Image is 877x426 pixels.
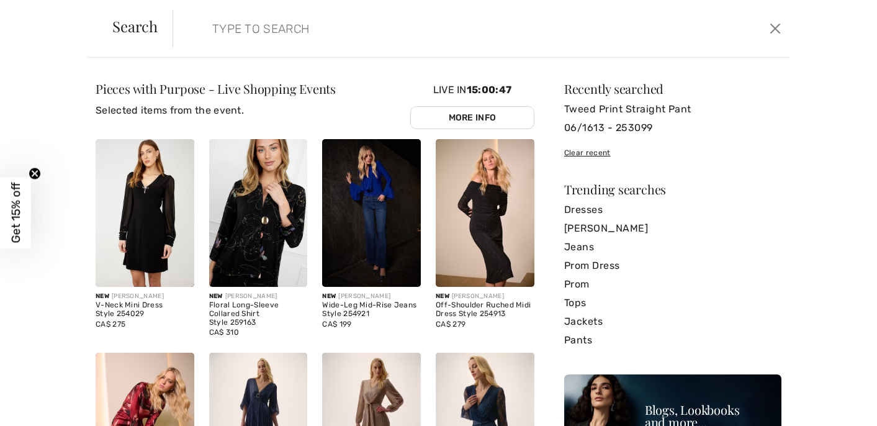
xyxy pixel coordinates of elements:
[112,19,158,34] span: Search
[9,183,23,243] span: Get 15% off
[564,275,781,294] a: Prom
[29,168,41,180] button: Close teaser
[96,103,336,118] p: Selected items from the event.
[436,320,465,329] span: CA$ 279
[96,320,125,329] span: CA$ 275
[322,301,421,319] div: Wide-Leg Mid-Rise Jeans Style 254921
[564,119,781,137] a: 06/1613 - 253099
[436,139,534,287] img: Off-Shoulder Ruched Midi Dress Style 254913. Black
[322,139,421,287] img: Wide-Leg Mid-Rise Jeans Style 254921. Denim Medium Blue
[436,292,449,300] span: New
[96,139,194,287] img: V-Neck Mini Dress Style 254029. Black
[564,147,781,158] div: Clear recent
[410,83,534,129] div: Live In
[564,238,781,256] a: Jeans
[564,331,781,350] a: Pants
[410,106,534,129] a: More Info
[564,183,781,196] div: Trending searches
[209,292,223,300] span: New
[203,10,625,47] input: TYPE TO SEARCH
[436,301,534,319] div: Off-Shoulder Ruched Midi Dress Style 254913
[564,83,781,95] div: Recently searched
[766,19,785,39] button: Close
[564,219,781,238] a: [PERSON_NAME]
[564,201,781,219] a: Dresses
[564,312,781,331] a: Jackets
[209,292,308,301] div: [PERSON_NAME]
[28,9,53,20] span: Help
[96,292,194,301] div: [PERSON_NAME]
[467,84,511,96] span: 15:00:47
[96,292,109,300] span: New
[564,294,781,312] a: Tops
[322,320,351,329] span: CA$ 199
[564,256,781,275] a: Prom Dress
[322,292,421,301] div: [PERSON_NAME]
[564,100,781,119] a: Tweed Print Straight Pant
[436,292,534,301] div: [PERSON_NAME]
[209,328,239,337] span: CA$ 310
[96,80,336,97] span: Pieces with Purpose - Live Shopping Events
[322,292,336,300] span: New
[209,301,308,327] div: Floral Long-Sleeve Collared Shirt Style 259163
[209,139,308,287] img: Floral Long-Sleeve Collared Shirt Style 259163. Black/Multi
[96,301,194,319] div: V-Neck Mini Dress Style 254029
